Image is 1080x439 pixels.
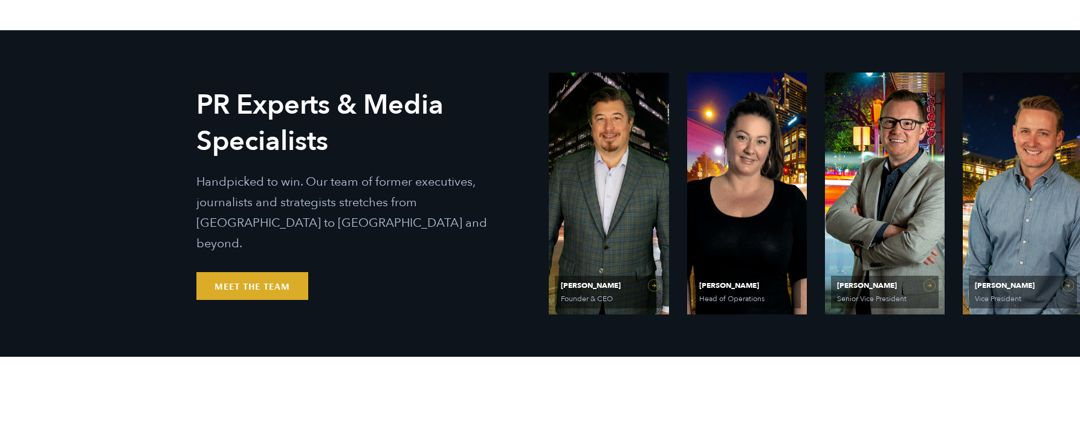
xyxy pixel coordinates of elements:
[196,87,531,160] h2: PR Experts & Media Specialists
[196,272,308,300] a: Meet the Team
[975,282,1070,289] span: [PERSON_NAME]
[699,282,795,289] span: [PERSON_NAME]
[699,295,792,302] span: Head of Operations
[837,282,933,289] span: [PERSON_NAME]
[837,295,930,302] span: Senior Vice President
[687,73,807,314] a: View Bio for Olivia Gardner
[549,73,668,314] a: View Bio for Ethan Parker
[561,295,654,302] span: Founder & CEO
[975,295,1068,302] span: Vice President
[196,172,531,254] p: Handpicked to win. Our team of former executives, journalists and strategists stretches from [GEO...
[561,282,656,289] span: [PERSON_NAME]
[825,73,945,314] a: View Bio for Matt Grant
